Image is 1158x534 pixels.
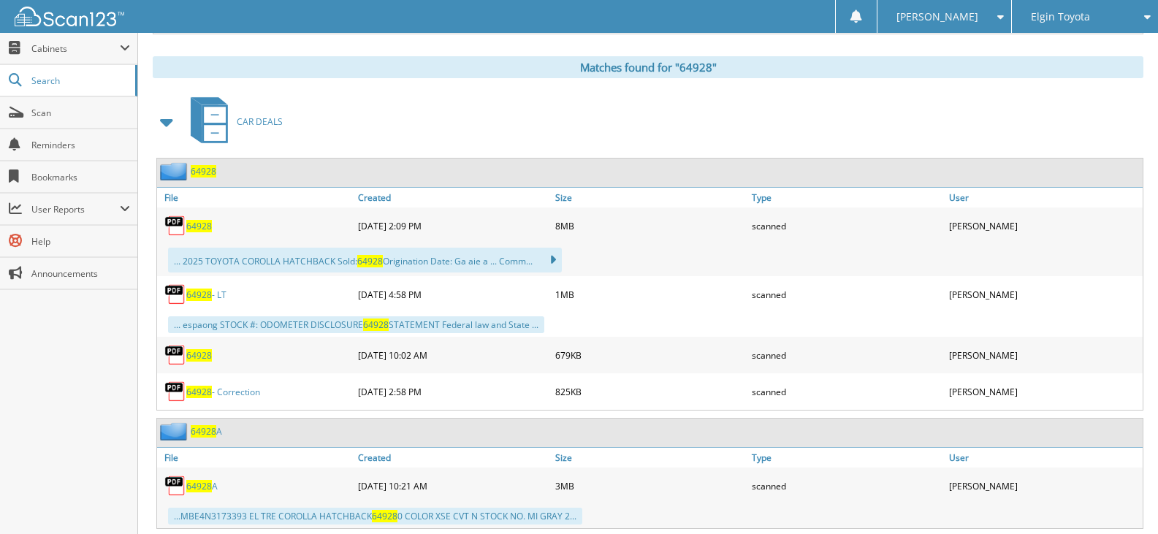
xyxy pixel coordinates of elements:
div: 825KB [552,377,749,406]
div: ... espaong STOCK #: ODOMETER DISCLOSURE STATEMENT Federal law and State ... [168,316,544,333]
img: PDF.png [164,215,186,237]
div: [DATE] 4:58 PM [354,280,552,309]
div: [DATE] 2:58 PM [354,377,552,406]
div: scanned [748,340,945,370]
a: 64928A [191,425,222,438]
a: 64928A [186,480,218,492]
iframe: Chat Widget [1085,464,1158,534]
div: scanned [748,211,945,240]
a: Size [552,448,749,468]
span: Announcements [31,267,130,280]
a: 64928 [186,349,212,362]
a: Type [748,448,945,468]
img: folder2.png [160,162,191,180]
div: [PERSON_NAME] [945,280,1143,309]
div: 679KB [552,340,749,370]
a: Type [748,188,945,207]
a: File [157,188,354,207]
div: ... 2025 TOYOTA COROLLA HATCHBACK Sold: Origination Date: Ga aie a ... Comm... [168,248,562,272]
a: Created [354,448,552,468]
span: Help [31,235,130,248]
span: 64928 [186,386,212,398]
a: 64928 [186,220,212,232]
a: User [945,188,1143,207]
a: Size [552,188,749,207]
div: [PERSON_NAME] [945,377,1143,406]
a: User [945,448,1143,468]
div: [DATE] 2:09 PM [354,211,552,240]
a: File [157,448,354,468]
span: 64928 [363,319,389,331]
img: scan123-logo-white.svg [15,7,124,26]
span: 64928 [372,510,397,522]
div: ...MBE4N3173393 EL TRE COROLLA HATCHBACK 0 COLOR XSE CVT N STOCK NO. MI GRAY 2... [168,508,582,525]
img: PDF.png [164,344,186,366]
a: CAR DEALS [182,93,283,150]
span: Scan [31,107,130,119]
div: 3MB [552,471,749,500]
span: [PERSON_NAME] [896,12,978,21]
span: Elgin Toyota [1031,12,1090,21]
span: User Reports [31,203,120,215]
div: 8MB [552,211,749,240]
div: [PERSON_NAME] [945,340,1143,370]
span: Bookmarks [31,171,130,183]
div: scanned [748,471,945,500]
div: scanned [748,377,945,406]
span: 64928 [191,425,216,438]
span: Cabinets [31,42,120,55]
span: 64928 [186,289,212,301]
div: [DATE] 10:02 AM [354,340,552,370]
img: folder2.png [160,422,191,440]
div: [PERSON_NAME] [945,471,1143,500]
span: Search [31,75,128,87]
img: PDF.png [164,381,186,403]
span: Reminders [31,139,130,151]
div: [PERSON_NAME] [945,211,1143,240]
div: scanned [748,280,945,309]
div: 1MB [552,280,749,309]
a: Created [354,188,552,207]
a: 64928 [191,165,216,178]
span: 64928 [186,480,212,492]
span: CAR DEALS [237,115,283,128]
div: Matches found for "64928" [153,56,1143,78]
a: 64928- LT [186,289,226,301]
span: 64928 [357,255,383,267]
img: PDF.png [164,283,186,305]
img: PDF.png [164,475,186,497]
a: 64928- Correction [186,386,260,398]
div: [DATE] 10:21 AM [354,471,552,500]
